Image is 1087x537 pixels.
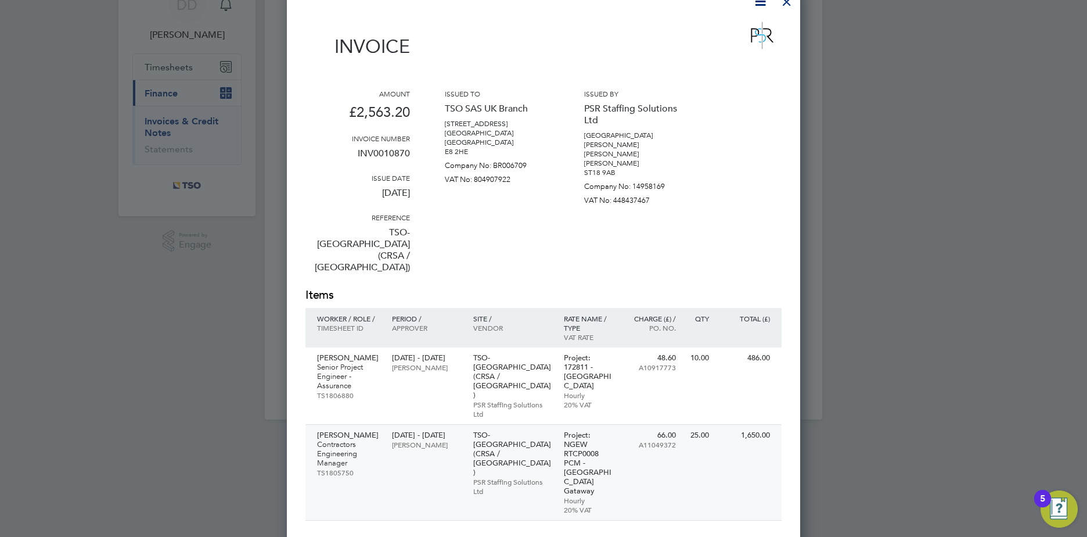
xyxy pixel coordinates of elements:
p: [GEOGRAPHIC_DATA] [445,128,549,138]
p: Rate name / type [564,314,614,332]
p: [DATE] - [DATE] [392,353,461,363]
p: Total (£) [721,314,770,323]
p: VAT rate [564,332,614,342]
p: 66.00 [625,431,676,440]
h1: Invoice [305,35,410,58]
p: TSO-[GEOGRAPHIC_DATA] (CRSA / [GEOGRAPHIC_DATA]) [473,431,552,477]
p: 10.00 [688,353,709,363]
p: A10917773 [625,363,676,372]
p: TS1805750 [317,468,380,477]
p: Contractors Engineering Manager [317,440,380,468]
p: PSR Staffing Solutions Ltd [473,477,552,496]
p: TS1806880 [317,391,380,400]
p: Project: 172811 - [GEOGRAPHIC_DATA] [564,353,614,391]
p: Hourly [564,496,614,505]
p: 25.00 [688,431,709,440]
h2: Items [305,287,782,303]
p: VAT No: 448437467 [584,191,689,205]
p: A11049372 [625,440,676,449]
h3: Issue date [305,173,410,182]
p: E8 2HE [445,147,549,156]
p: TSO-[GEOGRAPHIC_DATA] (CRSA / [GEOGRAPHIC_DATA]) [305,222,410,287]
p: 20% VAT [564,400,614,409]
p: [GEOGRAPHIC_DATA] [445,138,549,147]
p: TSO-[GEOGRAPHIC_DATA] (CRSA / [GEOGRAPHIC_DATA]) [473,353,552,400]
p: Senior Project Engineer - Assurance [317,363,380,391]
p: 486.00 [721,353,770,363]
p: INV0010870 [305,143,410,173]
p: [PERSON_NAME] [392,440,461,449]
p: Vendor [473,323,552,332]
h3: Issued to [445,89,549,98]
h3: Amount [305,89,410,98]
h3: Invoice number [305,134,410,143]
p: Company No: BR006709 [445,156,549,170]
h3: Issued by [584,89,689,98]
p: 48.60 [625,353,676,363]
p: [DATE] [305,182,410,213]
p: Timesheet ID [317,323,380,332]
p: Approver [392,323,461,332]
img: psrsolutions-logo-remittance.png [743,18,782,53]
div: 5 [1040,499,1045,514]
p: Period / [392,314,461,323]
p: [PERSON_NAME] [584,159,689,168]
p: PSR Staffing Solutions Ltd [584,98,689,131]
p: [PERSON_NAME] [317,431,380,440]
p: TSO SAS UK Branch [445,98,549,119]
p: [PERSON_NAME] [317,353,380,363]
p: [PERSON_NAME] [584,149,689,159]
p: 20% VAT [564,505,614,514]
p: Po. No. [625,323,676,332]
p: Site / [473,314,552,323]
p: QTY [688,314,709,323]
p: [STREET_ADDRESS] [445,119,549,128]
p: Charge (£) / [625,314,676,323]
p: 1,650.00 [721,431,770,440]
p: ST18 9AB [584,168,689,177]
h3: Reference [305,213,410,222]
p: Company No: 14958169 [584,177,689,191]
p: Hourly [564,391,614,400]
p: [DATE] - [DATE] [392,431,461,440]
button: Open Resource Center, 5 new notifications [1041,491,1078,528]
p: Worker / Role / [317,314,380,323]
p: PSR Staffing Solutions Ltd [473,400,552,418]
p: [GEOGRAPHIC_DATA][PERSON_NAME] [584,131,689,149]
p: Project: NGEW RTCP0008 PCM - [GEOGRAPHIC_DATA] Gataway [564,431,614,496]
p: VAT No: 804907922 [445,170,549,184]
p: £2,563.20 [305,98,410,134]
p: [PERSON_NAME] [392,363,461,372]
